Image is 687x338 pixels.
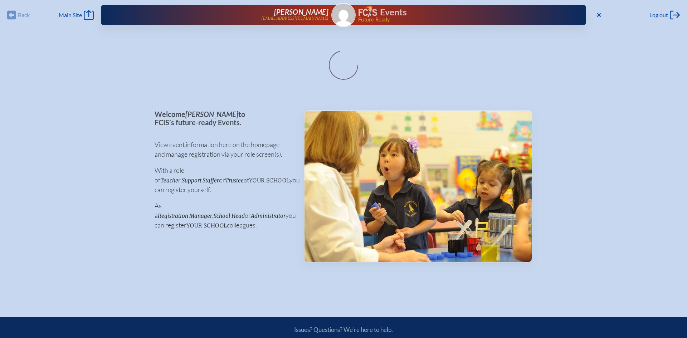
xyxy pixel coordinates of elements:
[182,177,219,184] span: Support Staffer
[649,11,668,19] span: Log out
[155,201,292,230] p: As a , or you can register colleagues.
[274,8,328,16] span: [PERSON_NAME]
[359,6,563,22] div: FCIS Events — Future ready
[331,3,356,27] a: Gravatar
[261,16,328,21] p: [EMAIL_ADDRESS][DOMAIN_NAME]
[158,212,212,219] span: Registration Manager
[214,212,245,219] span: School Head
[218,326,469,333] p: Issues? Questions? We’re here to help.
[160,177,180,184] span: Teacher
[251,212,286,219] span: Administrator
[155,166,292,195] p: With a role of , or at you can register yourself.
[186,222,227,229] span: your school
[249,177,289,184] span: your school
[59,10,94,20] a: Main Site
[332,4,355,26] img: Gravatar
[225,177,244,184] span: Trustee
[358,17,563,22] span: Future Ready
[155,110,292,126] p: Welcome to FCIS’s future-ready Events.
[185,110,238,118] span: [PERSON_NAME]
[155,140,292,159] p: View event information here on the homepage and manage registration via your role screen(s).
[304,111,532,262] img: Events
[124,8,328,22] a: [PERSON_NAME][EMAIL_ADDRESS][DOMAIN_NAME]
[59,11,82,19] span: Main Site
